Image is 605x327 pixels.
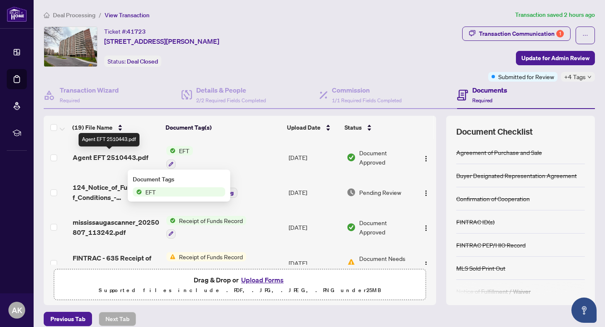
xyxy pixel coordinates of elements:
img: Status Icon [166,252,176,261]
button: Logo [419,186,433,199]
span: Previous Tab [50,312,85,326]
span: Document Checklist [456,126,533,138]
td: [DATE] [285,175,343,209]
th: Document Tag(s) [162,116,284,139]
img: Logo [423,155,429,162]
span: Pending Review [359,188,401,197]
span: Upload Date [287,123,321,132]
span: AK [12,304,22,316]
div: Buyer Designated Representation Agreement [456,171,577,180]
span: 1/1 Required Fields Completed [332,97,402,104]
span: Update for Admin Review [521,51,589,65]
img: logo [7,6,27,22]
span: down [587,75,592,79]
img: Logo [423,261,429,268]
button: Previous Tab [44,312,92,326]
h4: Details & People [196,85,266,95]
h4: Documents [472,85,507,95]
button: Logo [419,151,433,164]
span: EFT [142,187,159,197]
button: Next Tab [99,312,136,326]
span: EFT [176,146,193,155]
span: View Transaction [105,11,150,19]
div: MLS Sold Print Out [456,263,505,273]
button: Logo [419,221,433,234]
div: FINTRAC PEP/HIO Record [456,240,526,250]
span: 2/2 Required Fields Completed [196,97,266,104]
span: home [44,12,50,18]
button: Open asap [571,298,597,323]
div: Transaction Communication [479,27,564,40]
button: Update for Admin Review [516,51,595,65]
img: IMG-W12120912_1.jpg [44,27,97,66]
span: Submitted for Review [498,72,554,81]
span: FINTRAC - 635 Receipt of Funds Record - PropTx-OREA_[DATE] 12_35_22.pdf [73,253,160,273]
span: ellipsis [582,32,588,38]
td: [DATE] [285,139,343,175]
div: Document Tags [133,175,225,184]
button: Upload Forms [239,274,286,285]
div: Ticket #: [104,27,146,36]
div: Confirmation of Cooperation [456,194,530,203]
img: Document Status [347,258,356,268]
span: Required [60,97,80,104]
span: Drag & Drop orUpload FormsSupported files include .PDF, .JPG, .JPEG, .PNG under25MB [54,269,426,300]
th: (19) File Name [69,116,162,139]
button: Transaction Communication1 [462,27,571,41]
button: Status IconEFT [166,146,193,169]
span: Document Needs Work [359,254,412,272]
span: (19) File Name [72,123,113,132]
span: [STREET_ADDRESS][PERSON_NAME] [104,36,219,46]
span: Receipt of Funds Record [176,216,246,225]
button: Logo [419,256,433,270]
span: Drag & Drop or [194,274,286,285]
th: Upload Date [284,116,341,139]
img: Status Icon [166,146,176,155]
span: Required [472,97,492,104]
th: Status [341,116,413,139]
img: Logo [423,225,429,231]
span: Deal Closed [127,58,158,65]
span: Deal Processing [53,11,95,19]
button: Status IconReceipt of Funds Record [166,252,246,275]
span: +4 Tags [564,72,586,82]
span: Document Approved [359,148,412,167]
div: Agent EFT 2510443.pdf [79,133,139,146]
button: Status IconReceipt of Funds Record [166,216,246,239]
img: Status Icon [166,216,176,225]
div: 1 [556,30,564,37]
img: Logo [423,190,429,197]
span: Receipt of Funds Record [176,252,246,261]
p: Supported files include .PDF, .JPG, .JPEG, .PNG under 25 MB [59,285,421,295]
td: [DATE] [285,209,343,245]
h4: Transaction Wizard [60,85,119,95]
td: [DATE] [285,245,343,282]
li: / [99,10,101,20]
span: mississaugascanner_20250807_113242.pdf [73,217,160,237]
span: Document Approved [359,218,412,237]
span: Status [345,123,362,132]
div: Agreement of Purchase and Sale [456,148,542,157]
div: FINTRAC ID(s) [456,217,495,226]
span: Agent EFT 2510443.pdf [73,152,148,162]
span: 124_Notice_of_Fulfillment_of_Conditions_-_Agreement_of_Purchase_and_Sale_-_A_-_PropTx-[PERSON_NAM... [73,182,160,202]
div: Status: [104,56,161,67]
img: Document Status [347,188,356,197]
article: Transaction saved 2 hours ago [515,10,595,20]
img: Status Icon [133,187,142,197]
h4: Commission [332,85,402,95]
img: Document Status [347,153,356,162]
span: 41723 [127,28,146,35]
img: Document Status [347,223,356,232]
